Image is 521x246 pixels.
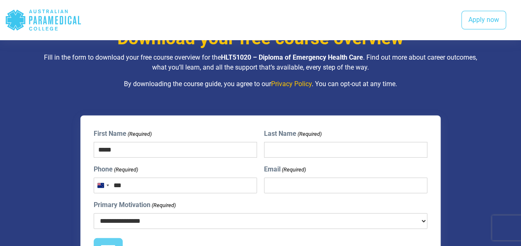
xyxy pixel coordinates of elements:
[264,129,322,139] label: Last Name
[264,164,306,174] label: Email
[94,178,111,193] button: Selected country
[94,200,176,210] label: Primary Motivation
[297,130,322,138] span: (Required)
[5,7,82,34] div: Australian Paramedical College
[281,166,306,174] span: (Required)
[221,53,363,61] strong: HLT51020 – Diploma of Emergency Health Care
[43,79,477,89] p: By downloading the course guide, you agree to our . You can opt-out at any time.
[151,201,176,210] span: (Required)
[94,129,152,139] label: First Name
[43,53,477,72] p: Fill in the form to download your free course overview for the . Find out more about career outco...
[94,164,138,174] label: Phone
[127,130,152,138] span: (Required)
[461,11,506,30] a: Apply now
[113,166,138,174] span: (Required)
[271,80,312,88] a: Privacy Policy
